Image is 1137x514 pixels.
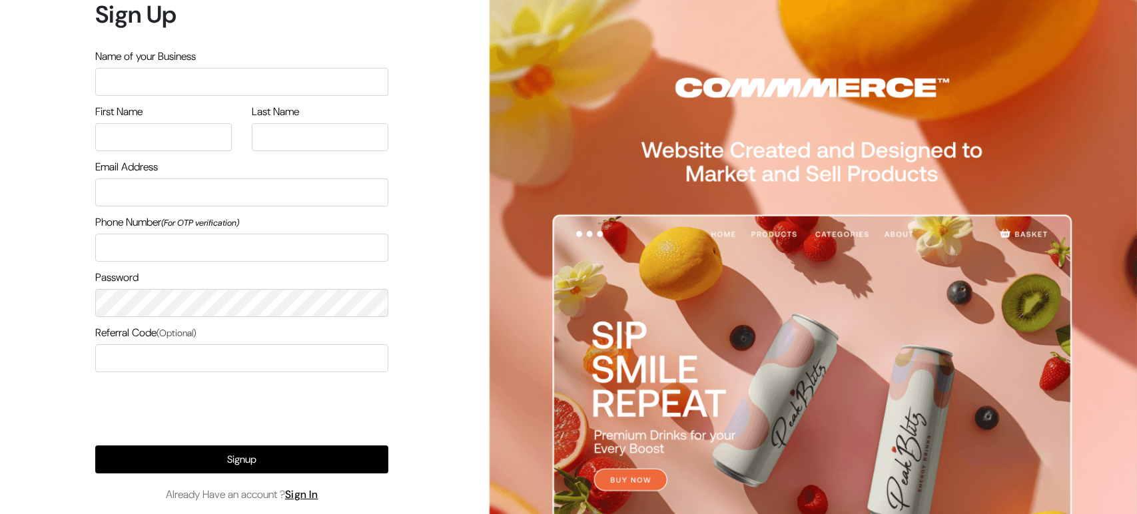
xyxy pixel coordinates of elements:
label: Phone Number [95,214,239,230]
label: Last Name [252,104,299,120]
label: Name of your Business [95,49,196,65]
span: Already Have an account ? [166,487,318,503]
i: (For OTP verification) [161,217,239,228]
button: Signup [95,445,388,473]
label: Email Address [95,159,158,175]
label: Referral Code [95,325,196,341]
iframe: reCAPTCHA [141,380,343,432]
span: (Optional) [157,327,196,339]
label: First Name [95,104,143,120]
a: Sign In [285,487,318,501]
label: Password [95,270,139,286]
